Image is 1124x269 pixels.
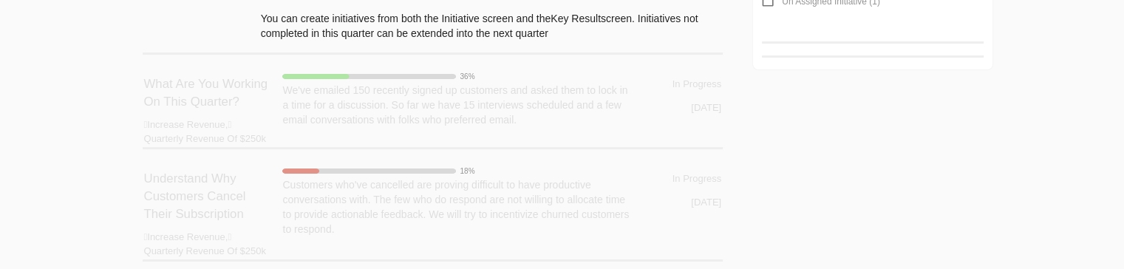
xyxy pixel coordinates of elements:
[144,163,271,231] div: Understand Why Customers Cancel Their Subscription
[144,231,271,258] div: Increase Revenue, Quarterly Revenue Of $250k
[647,78,722,92] p: In Progress
[647,196,722,210] p: [DATE]
[144,68,271,118] div: What Are You Working On This Quarter?
[460,167,474,175] span: 18 %
[647,101,722,115] p: [DATE]
[282,177,634,236] div: Customers who've cancelled are proving difficult to have productive conversations with. The few w...
[647,172,722,186] p: In Progress
[261,11,715,41] p: You can create initiatives from both the Initiative screen and the Key Result screen. Initiatives...
[460,72,474,81] span: 36 %
[282,83,634,127] div: We've emailed 150 recently signed up customers and asked them to lock in a time for a discussion....
[144,118,271,146] div: Increase Revenue, Quarterly Revenue Of $250k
